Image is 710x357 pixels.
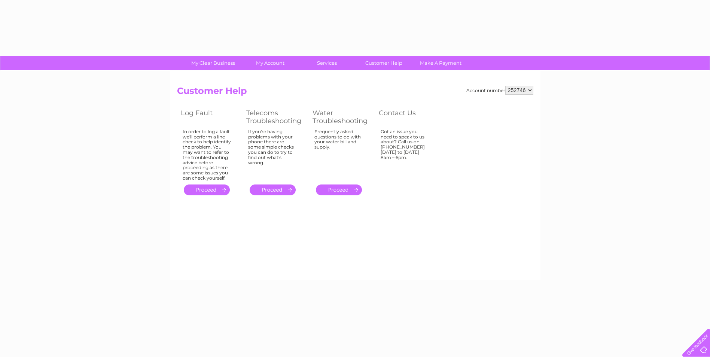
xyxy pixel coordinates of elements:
[243,107,309,127] th: Telecoms Troubleshooting
[410,56,472,70] a: Make A Payment
[381,129,429,178] div: Got an issue you need to speak to us about? Call us on [PHONE_NUMBER] [DATE] to [DATE] 8am – 6pm.
[183,129,231,181] div: In order to log a fault we'll perform a line check to help identify the problem. You may want to ...
[250,184,296,195] a: .
[466,86,533,95] div: Account number
[375,107,441,127] th: Contact Us
[316,184,362,195] a: .
[353,56,415,70] a: Customer Help
[248,129,298,178] div: If you're having problems with your phone there are some simple checks you can do to try to find ...
[239,56,301,70] a: My Account
[182,56,244,70] a: My Clear Business
[177,107,243,127] th: Log Fault
[177,86,533,100] h2: Customer Help
[184,184,230,195] a: .
[309,107,375,127] th: Water Troubleshooting
[314,129,364,178] div: Frequently asked questions to do with your water bill and supply.
[296,56,358,70] a: Services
